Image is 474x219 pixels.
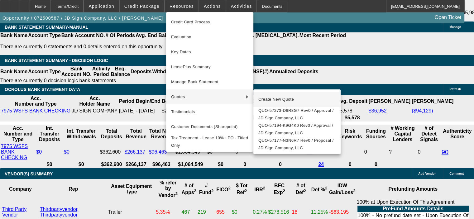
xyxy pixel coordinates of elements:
span: Create New Quote [258,96,336,103]
span: QUO-57273-D6R8G7 Rev0 / Approval / JD Sign Company, LLC [258,107,336,122]
span: Quotes [171,93,241,101]
span: Manage Bank Statement [171,78,248,86]
span: QUO-57194-K9G4K0 Rev0 / Approval / JD Sign Company, LLC [258,122,336,137]
span: Customer Documents (Sharepoint) [171,123,248,131]
span: Tax Treatment - Lease 10%+ PO - Titled Only [171,134,248,149]
span: LeasePlus Summary [171,63,248,71]
span: Key Dates [171,48,248,56]
span: Testimonials [171,108,248,116]
span: Credit Card Process [171,18,248,26]
span: Evaluation [171,33,248,41]
span: QUO-57177-N3N6R7 Rev0 / Proposal / JD Sign Company, LLC [258,137,336,152]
